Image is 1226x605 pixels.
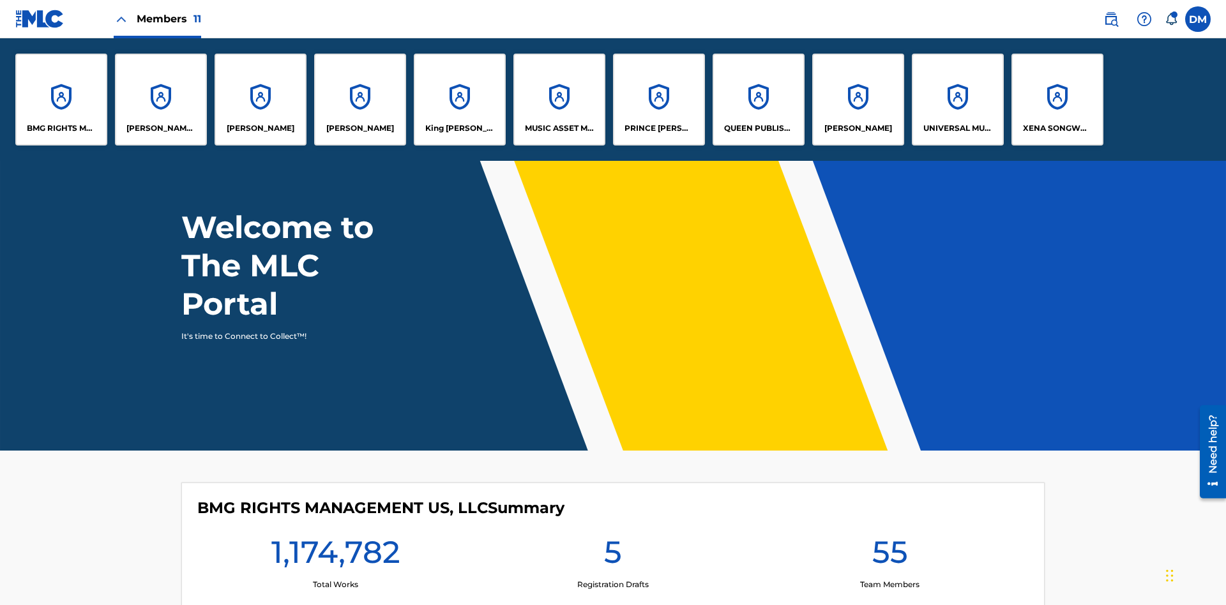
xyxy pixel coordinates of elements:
p: Total Works [313,579,358,590]
iframe: Chat Widget [1162,544,1226,605]
p: CLEO SONGWRITER [126,123,196,134]
a: AccountsXENA SONGWRITER [1011,54,1103,146]
a: Accounts[PERSON_NAME] [314,54,406,146]
a: AccountsBMG RIGHTS MANAGEMENT US, LLC [15,54,107,146]
p: BMG RIGHTS MANAGEMENT US, LLC [27,123,96,134]
div: Drag [1166,556,1174,595]
span: 11 [193,13,201,25]
p: QUEEN PUBLISHA [724,123,794,134]
p: It's time to Connect to Collect™! [181,331,403,342]
img: help [1137,11,1152,27]
a: AccountsKing [PERSON_NAME] [414,54,506,146]
img: Close [114,11,129,27]
h1: 5 [604,533,622,579]
h1: 55 [872,533,908,579]
a: Accounts[PERSON_NAME] [215,54,306,146]
a: AccountsPRINCE [PERSON_NAME] [613,54,705,146]
p: MUSIC ASSET MANAGEMENT (MAM) [525,123,594,134]
span: Members [137,11,201,26]
p: King McTesterson [425,123,495,134]
a: Accounts[PERSON_NAME] SONGWRITER [115,54,207,146]
p: UNIVERSAL MUSIC PUB GROUP [923,123,993,134]
a: AccountsUNIVERSAL MUSIC PUB GROUP [912,54,1004,146]
div: Notifications [1165,13,1177,26]
h4: BMG RIGHTS MANAGEMENT US, LLC [197,498,564,518]
p: RONALD MCTESTERSON [824,123,892,134]
a: AccountsQUEEN PUBLISHA [713,54,805,146]
img: MLC Logo [15,10,64,28]
h1: Welcome to The MLC Portal [181,208,420,323]
a: Public Search [1098,6,1124,32]
p: Team Members [860,579,919,590]
h1: 1,174,782 [271,533,400,579]
p: Registration Drafts [577,579,649,590]
div: User Menu [1185,6,1211,32]
p: XENA SONGWRITER [1023,123,1093,134]
p: EYAMA MCSINGER [326,123,394,134]
a: AccountsMUSIC ASSET MANAGEMENT (MAM) [513,54,605,146]
img: search [1103,11,1119,27]
p: PRINCE MCTESTERSON [624,123,694,134]
p: ELVIS COSTELLO [227,123,294,134]
iframe: Resource Center [1190,400,1226,505]
a: Accounts[PERSON_NAME] [812,54,904,146]
div: Help [1131,6,1157,32]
